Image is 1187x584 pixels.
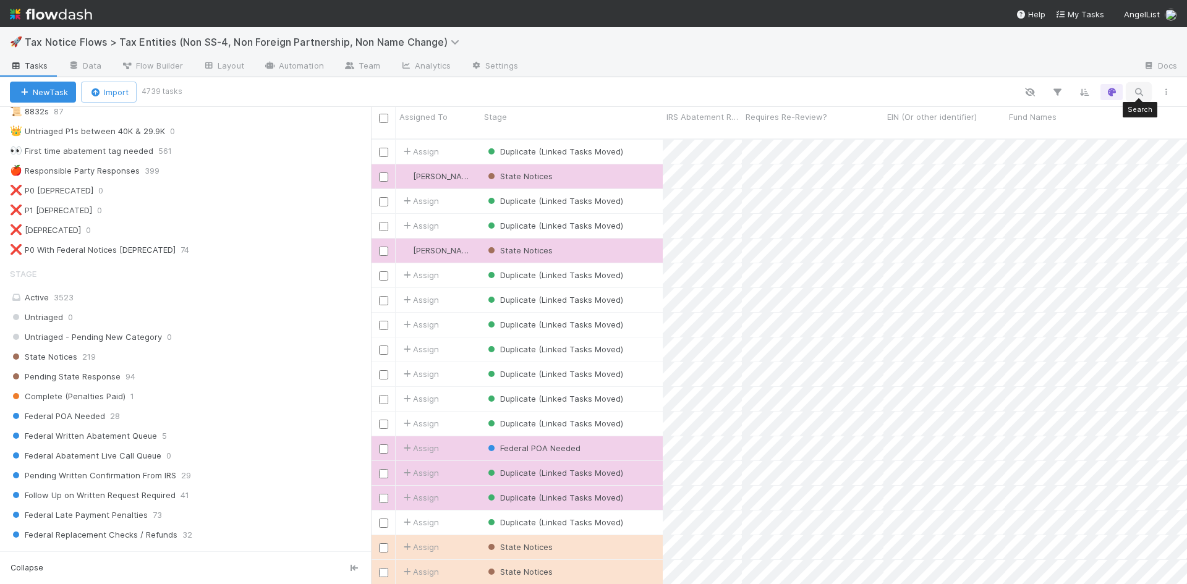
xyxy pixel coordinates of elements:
[485,394,623,404] span: Duplicate (Linked Tasks Moved)
[401,195,439,207] span: Assign
[401,541,439,553] span: Assign
[485,221,623,231] span: Duplicate (Linked Tasks Moved)
[413,171,475,181] span: [PERSON_NAME]
[401,417,439,430] span: Assign
[485,145,623,158] div: Duplicate (Linked Tasks Moved)
[166,448,171,463] span: 0
[379,172,388,182] input: Toggle Row Selected
[401,368,439,380] span: Assign
[10,4,92,25] img: logo-inverted-e16ddd16eac7371096b0.svg
[379,114,388,123] input: Toggle All Rows Selected
[10,507,148,523] span: Federal Late Payment Penalties
[485,244,553,256] div: State Notices
[82,349,96,365] span: 219
[193,57,254,77] a: Layout
[401,318,439,331] div: Assign
[485,171,553,181] span: State Notices
[379,222,388,231] input: Toggle Row Selected
[1124,9,1160,19] span: AngelList
[379,543,388,552] input: Toggle Row Selected
[182,527,192,543] span: 32
[485,294,623,306] div: Duplicate (Linked Tasks Moved)
[58,57,111,77] a: Data
[54,292,74,302] span: 3523
[121,59,183,72] span: Flow Builder
[10,488,176,503] span: Follow Up on Written Request Required
[10,310,63,325] span: Untriaged
[10,468,176,483] span: Pending Written Confirmation From IRS
[485,467,623,479] div: Duplicate (Linked Tasks Moved)
[401,343,439,355] span: Assign
[379,197,388,206] input: Toggle Row Selected
[10,349,77,365] span: State Notices
[10,125,22,136] span: 👑
[86,222,103,238] span: 0
[10,242,176,258] div: P0 With Federal Notices [DEPRECATED]
[10,222,81,238] div: [DEPRECATED]
[1133,57,1187,77] a: Docs
[401,145,439,158] span: Assign
[485,565,553,578] div: State Notices
[167,329,172,345] span: 0
[10,408,105,424] span: Federal POA Needed
[110,408,120,424] span: 28
[10,527,177,543] span: Federal Replacement Checks / Refunds
[97,203,114,218] span: 0
[390,57,461,77] a: Analytics
[401,565,439,578] div: Assign
[485,392,623,405] div: Duplicate (Linked Tasks Moved)
[379,370,388,379] input: Toggle Row Selected
[485,269,623,281] div: Duplicate (Linked Tasks Moved)
[10,82,76,103] button: NewTask
[401,442,439,454] span: Assign
[401,269,439,281] div: Assign
[54,104,75,119] span: 87
[10,185,22,195] span: ❌
[379,395,388,404] input: Toggle Row Selected
[10,106,22,116] span: 📜
[68,310,73,325] span: 0
[10,163,140,179] div: Responsible Party Responses
[10,124,165,139] div: Untriaged P1s between 40K & 29.9K
[379,494,388,503] input: Toggle Row Selected
[401,392,439,405] span: Assign
[401,245,411,255] img: avatar_e41e7ae5-e7d9-4d8d-9f56-31b0d7a2f4fd.png
[485,196,623,206] span: Duplicate (Linked Tasks Moved)
[485,491,623,504] div: Duplicate (Linked Tasks Moved)
[10,448,161,463] span: Federal Abatement Live Call Queue
[485,344,623,354] span: Duplicate (Linked Tasks Moved)
[145,163,172,179] span: 399
[10,165,22,176] span: 🍎
[10,205,22,215] span: ❌
[1165,9,1177,21] img: avatar_e41e7ae5-e7d9-4d8d-9f56-31b0d7a2f4fd.png
[485,343,623,355] div: Duplicate (Linked Tasks Moved)
[485,245,553,255] span: State Notices
[1009,111,1057,123] span: Fund Names
[254,57,334,77] a: Automation
[401,467,439,479] span: Assign
[485,493,623,502] span: Duplicate (Linked Tasks Moved)
[10,203,92,218] div: P1 [DEPRECATED]
[485,443,581,453] span: Federal POA Needed
[887,111,977,123] span: EIN (Or other identifier)
[10,261,36,286] span: Stage
[379,444,388,454] input: Toggle Row Selected
[485,146,623,156] span: Duplicate (Linked Tasks Moved)
[10,104,49,119] div: 8832s
[485,170,553,182] div: State Notices
[401,491,439,504] span: Assign
[413,245,475,255] span: [PERSON_NAME]
[485,195,623,207] div: Duplicate (Linked Tasks Moved)
[401,516,439,528] span: Assign
[334,57,390,77] a: Team
[379,469,388,478] input: Toggle Row Selected
[401,219,439,232] span: Assign
[10,183,93,198] div: P0 [DEPRECATED]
